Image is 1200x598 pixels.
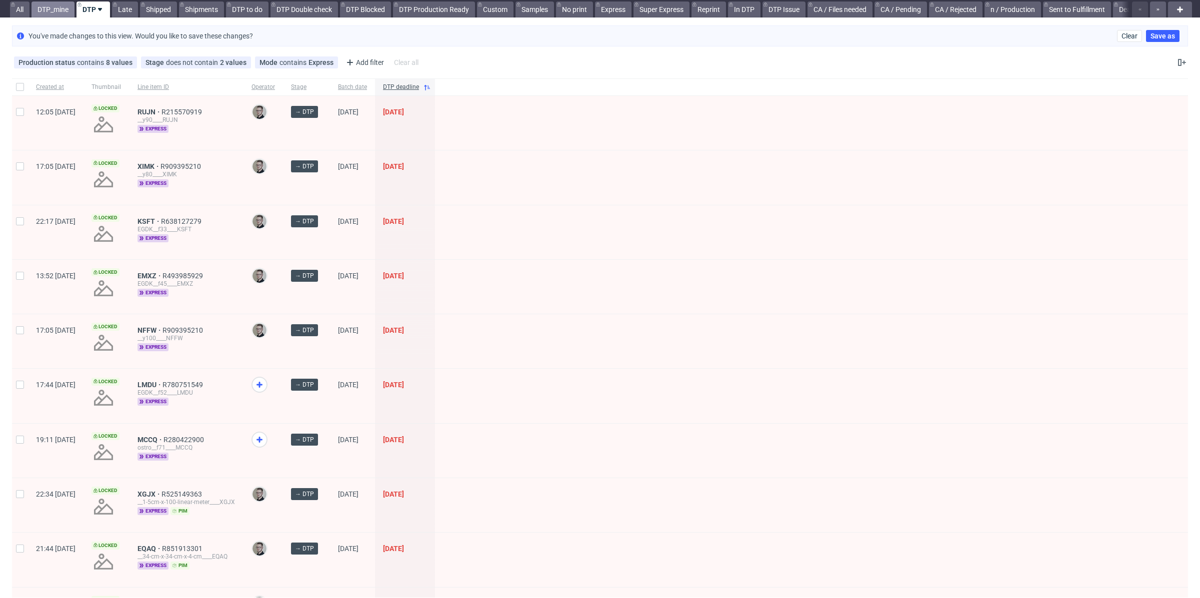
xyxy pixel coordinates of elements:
span: Clear [1121,32,1137,39]
span: express [137,507,168,515]
img: Krystian Gaza [252,542,266,556]
span: 22:17 [DATE] [36,217,75,225]
a: Late [112,1,138,17]
span: Locked [91,378,119,386]
span: Line item ID [137,83,235,91]
a: XIMK [137,162,160,170]
span: Locked [91,432,119,440]
span: NFFW [137,326,162,334]
span: Mode [259,58,279,66]
img: no_design.png [91,276,115,300]
span: [DATE] [383,326,404,334]
div: 2 values [220,58,246,66]
span: DTP deadline [383,83,419,91]
a: RUJN [137,108,161,116]
img: no_design.png [91,331,115,355]
a: Express [595,1,631,17]
button: Save as [1146,30,1179,42]
span: express [137,562,168,570]
span: Locked [91,487,119,495]
span: express [137,398,168,406]
span: express [137,125,168,133]
span: 17:05 [DATE] [36,326,75,334]
a: Reprint [691,1,726,17]
div: __y100____NFFW [137,334,235,342]
a: EQAQ [137,545,162,553]
img: Krystian Gaza [252,487,266,501]
img: no_design.png [91,495,115,519]
span: [DATE] [383,108,404,116]
span: contains [279,58,308,66]
img: no_design.png [91,222,115,246]
p: You've made changes to this view. Would you like to save these changes? [28,31,253,41]
a: R780751549 [162,381,205,389]
span: [DATE] [383,162,404,170]
span: R525149363 [161,490,204,498]
a: R280422900 [163,436,206,444]
a: R851913301 [162,545,204,553]
img: no_design.png [91,440,115,464]
div: Clear all [392,55,420,69]
span: [DATE] [338,272,358,280]
div: ostro__f71____MCCQ [137,444,235,452]
span: 13:52 [DATE] [36,272,75,280]
a: CA / Rejected [929,1,982,17]
span: [DATE] [383,490,404,498]
a: LMDU [137,381,162,389]
a: MCCQ [137,436,163,444]
img: no_design.png [91,167,115,191]
span: Stage [145,58,166,66]
button: Clear [1117,30,1142,42]
span: → DTP [295,544,314,553]
a: KSFT [137,217,161,225]
span: 17:05 [DATE] [36,162,75,170]
span: Locked [91,323,119,331]
a: Deadline [DATE] [1113,1,1173,17]
a: No print [556,1,593,17]
a: All [10,1,29,17]
span: → DTP [295,490,314,499]
span: [DATE] [338,162,358,170]
span: Locked [91,214,119,222]
span: [DATE] [338,490,358,498]
a: XGJX [137,490,161,498]
img: no_design.png [91,112,115,136]
a: R909395210 [162,326,205,334]
a: DTP Production Ready [393,1,475,17]
a: R638127279 [161,217,203,225]
span: Created at [36,83,75,91]
span: does not contain [166,58,220,66]
span: express [137,179,168,187]
span: express [137,289,168,297]
span: express [137,234,168,242]
span: pim [170,507,189,515]
span: → DTP [295,380,314,389]
span: Stage [291,83,322,91]
a: DTP_mine [31,1,74,17]
a: Super Express [633,1,689,17]
img: Krystian Gaza [252,159,266,173]
span: 21:44 [DATE] [36,545,75,553]
span: Batch date [338,83,367,91]
a: DTP Blocked [340,1,391,17]
span: [DATE] [383,545,404,553]
span: → DTP [295,435,314,444]
a: CA / Pending [874,1,927,17]
span: express [137,453,168,461]
a: R215570919 [161,108,204,116]
div: __1-5cm-x-100-linear-meter____XGJX [137,498,235,506]
a: In DTP [728,1,760,17]
div: Add filter [342,54,386,70]
span: Locked [91,542,119,550]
